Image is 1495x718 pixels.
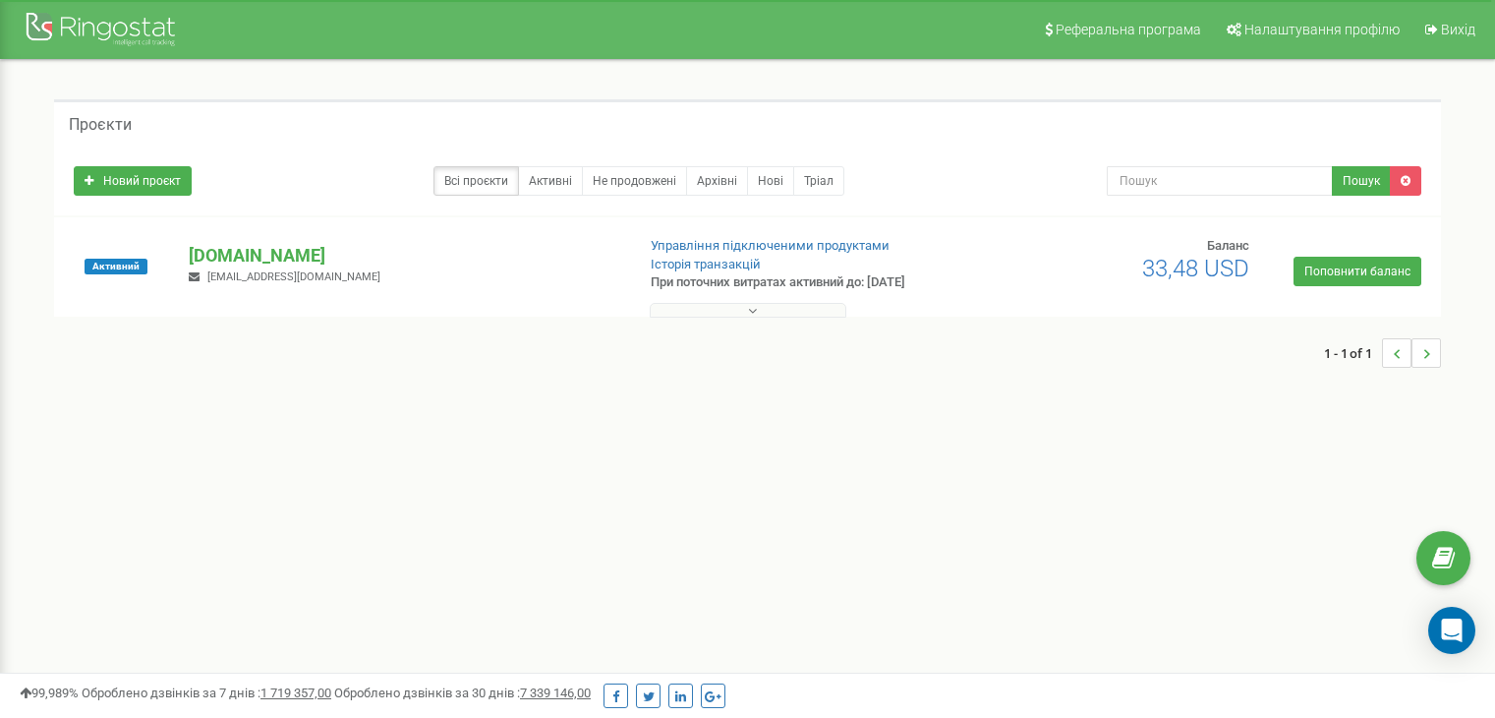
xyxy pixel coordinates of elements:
a: Тріал [793,166,844,196]
u: 7 339 146,00 [520,686,591,700]
a: Архівні [686,166,748,196]
span: 1 - 1 of 1 [1324,338,1382,368]
span: Активний [85,259,147,274]
span: Вихід [1441,22,1475,37]
a: Активні [518,166,583,196]
a: Новий проєкт [74,166,192,196]
p: При поточних витратах активний до: [DATE] [651,273,965,292]
a: Поповнити баланс [1294,257,1421,286]
span: Оброблено дзвінків за 7 днів : [82,686,331,700]
a: Управління підключеними продуктами [651,238,890,253]
span: [EMAIL_ADDRESS][DOMAIN_NAME] [207,270,380,283]
nav: ... [1324,319,1441,388]
span: 33,48 USD [1142,255,1249,282]
span: 99,989% [20,686,79,700]
a: Історія транзакцій [651,257,761,271]
div: Open Intercom Messenger [1428,607,1475,654]
p: [DOMAIN_NAME] [189,243,618,269]
u: 1 719 357,00 [260,686,331,700]
span: Баланс [1207,238,1249,253]
a: Всі проєкти [433,166,519,196]
a: Не продовжені [582,166,687,196]
span: Реферальна програма [1056,22,1201,37]
span: Оброблено дзвінків за 30 днів : [334,686,591,700]
a: Нові [747,166,794,196]
span: Налаштування профілю [1244,22,1400,37]
button: Пошук [1332,166,1391,196]
input: Пошук [1107,166,1333,196]
h5: Проєкти [69,116,132,134]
